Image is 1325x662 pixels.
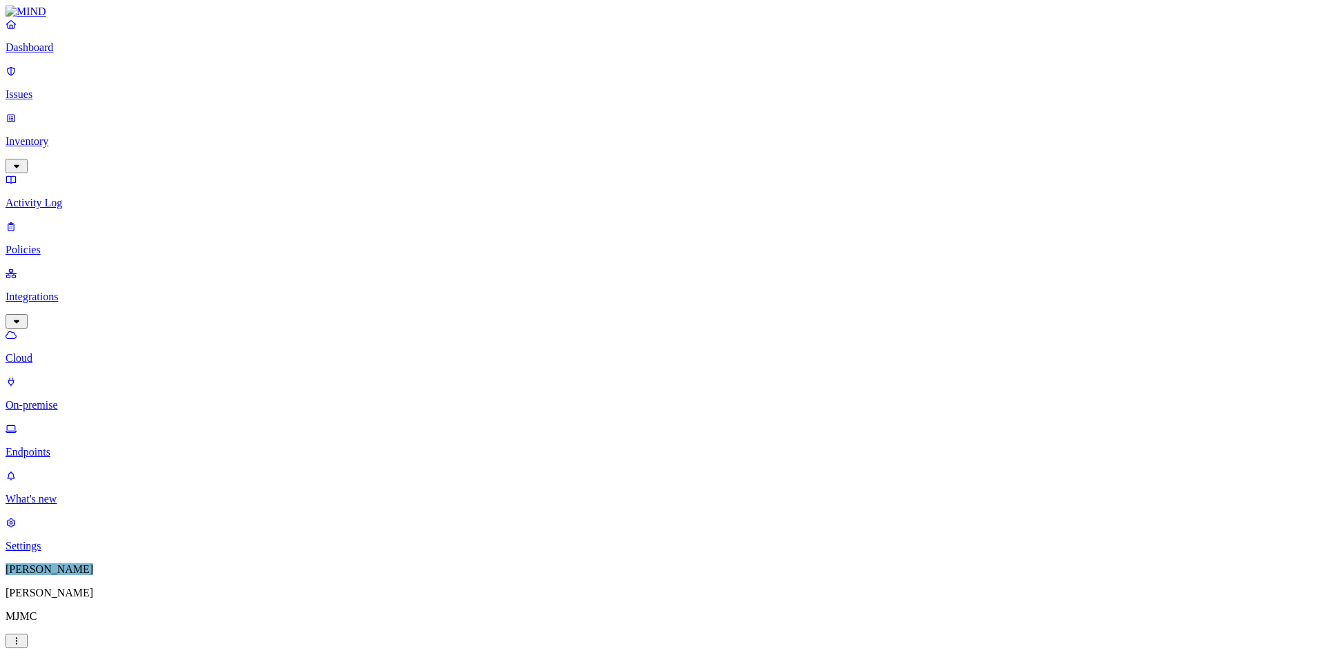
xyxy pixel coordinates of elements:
[6,352,1319,364] p: Cloud
[6,422,1319,458] a: Endpoints
[6,291,1319,303] p: Integrations
[6,540,1319,552] p: Settings
[6,399,1319,411] p: On-premise
[6,220,1319,256] a: Policies
[6,6,1319,18] a: MIND
[6,135,1319,148] p: Inventory
[6,376,1319,411] a: On-premise
[6,41,1319,54] p: Dashboard
[6,610,1319,623] p: MJMC
[6,446,1319,458] p: Endpoints
[6,197,1319,209] p: Activity Log
[6,6,46,18] img: MIND
[6,65,1319,101] a: Issues
[6,563,93,575] span: [PERSON_NAME]
[6,469,1319,505] a: What's new
[6,88,1319,101] p: Issues
[6,18,1319,54] a: Dashboard
[6,329,1319,364] a: Cloud
[6,112,1319,171] a: Inventory
[6,493,1319,505] p: What's new
[6,244,1319,256] p: Policies
[6,173,1319,209] a: Activity Log
[6,516,1319,552] a: Settings
[6,267,1319,327] a: Integrations
[6,587,1319,599] p: [PERSON_NAME]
